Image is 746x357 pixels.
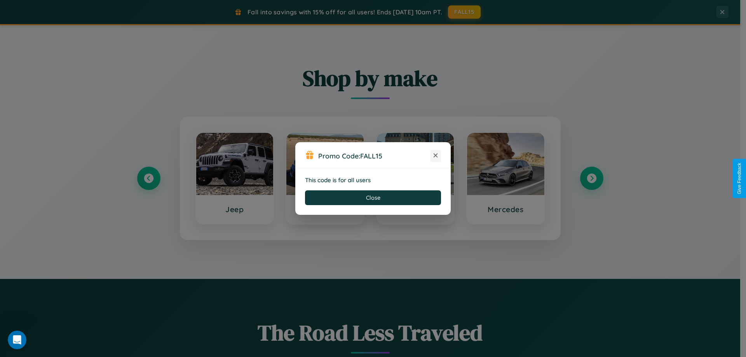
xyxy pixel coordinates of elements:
div: Give Feedback [737,163,742,194]
strong: This code is for all users [305,176,371,184]
button: Close [305,190,441,205]
iframe: Intercom live chat [8,331,26,349]
h3: Promo Code: [318,152,430,160]
b: FALL15 [360,152,382,160]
